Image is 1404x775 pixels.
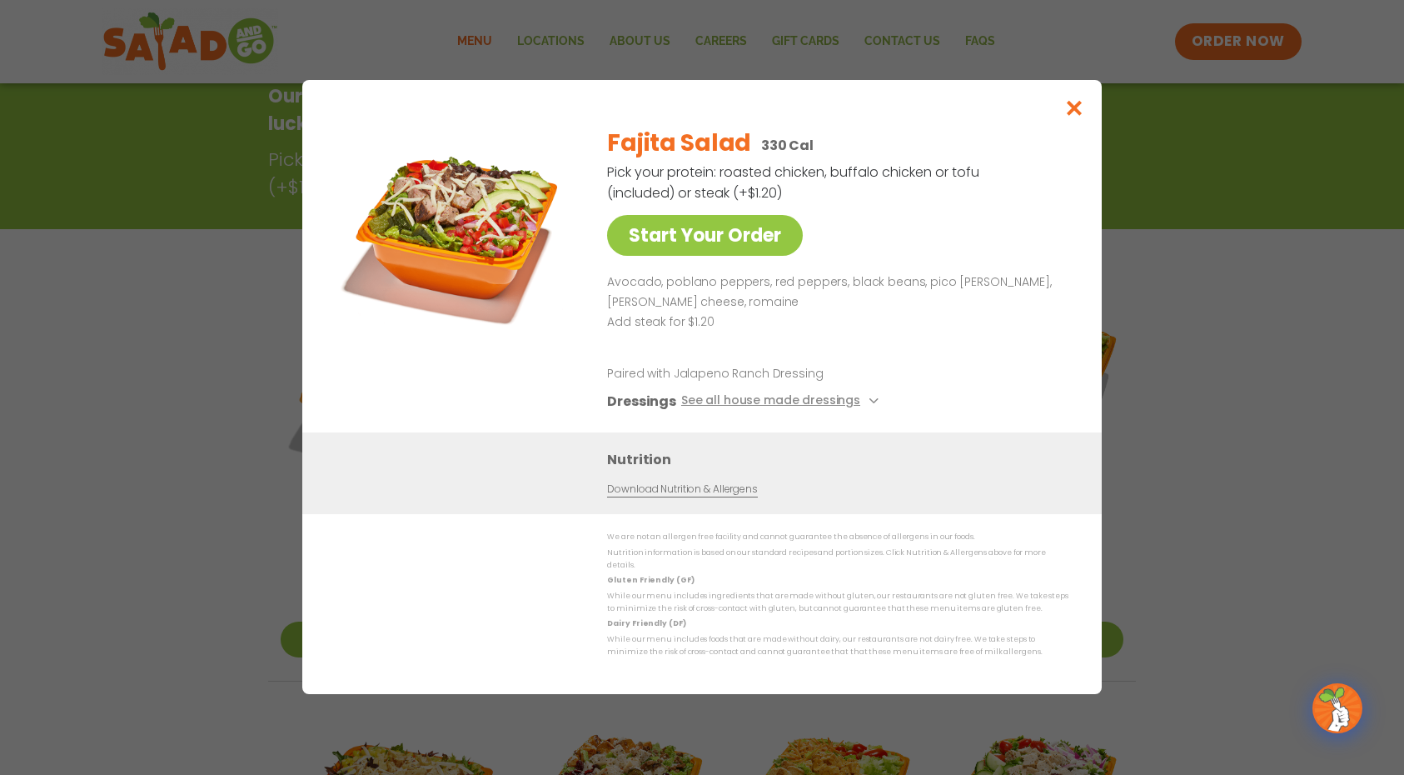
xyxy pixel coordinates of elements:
[607,633,1068,659] p: While our menu includes foods that are made without dairy, our restaurants are not dairy free. We...
[607,392,676,412] h3: Dressings
[681,392,884,412] button: See all house made dressings
[607,482,757,498] a: Download Nutrition & Allergens
[607,590,1068,616] p: While our menu includes ingredients that are made without gluten, our restaurants are not gluten ...
[607,547,1068,572] p: Nutrition information is based on our standard recipes and portion sizes. Click Nutrition & Aller...
[607,126,751,161] h2: Fajita Salad
[607,162,982,203] p: Pick your protein: roasted chicken, buffalo chicken or tofu (included) or steak (+$1.20)
[607,450,1077,471] h3: Nutrition
[607,272,1062,312] p: Avocado, poblano peppers, red peppers, black beans, pico [PERSON_NAME], [PERSON_NAME] cheese, rom...
[607,215,803,256] a: Start Your Order
[340,113,573,347] img: Featured product photo for Fajita Salad
[1048,80,1102,136] button: Close modal
[607,532,1068,544] p: We are not an allergen free facility and cannot guarantee the absence of allergens in our foods.
[607,366,915,383] p: Paired with Jalapeno Ranch Dressing
[607,576,694,586] strong: Gluten Friendly (GF)
[607,312,1062,332] p: Add steak for $1.20
[607,619,685,629] strong: Dairy Friendly (DF)
[761,135,814,156] p: 330 Cal
[1314,685,1361,732] img: wpChatIcon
